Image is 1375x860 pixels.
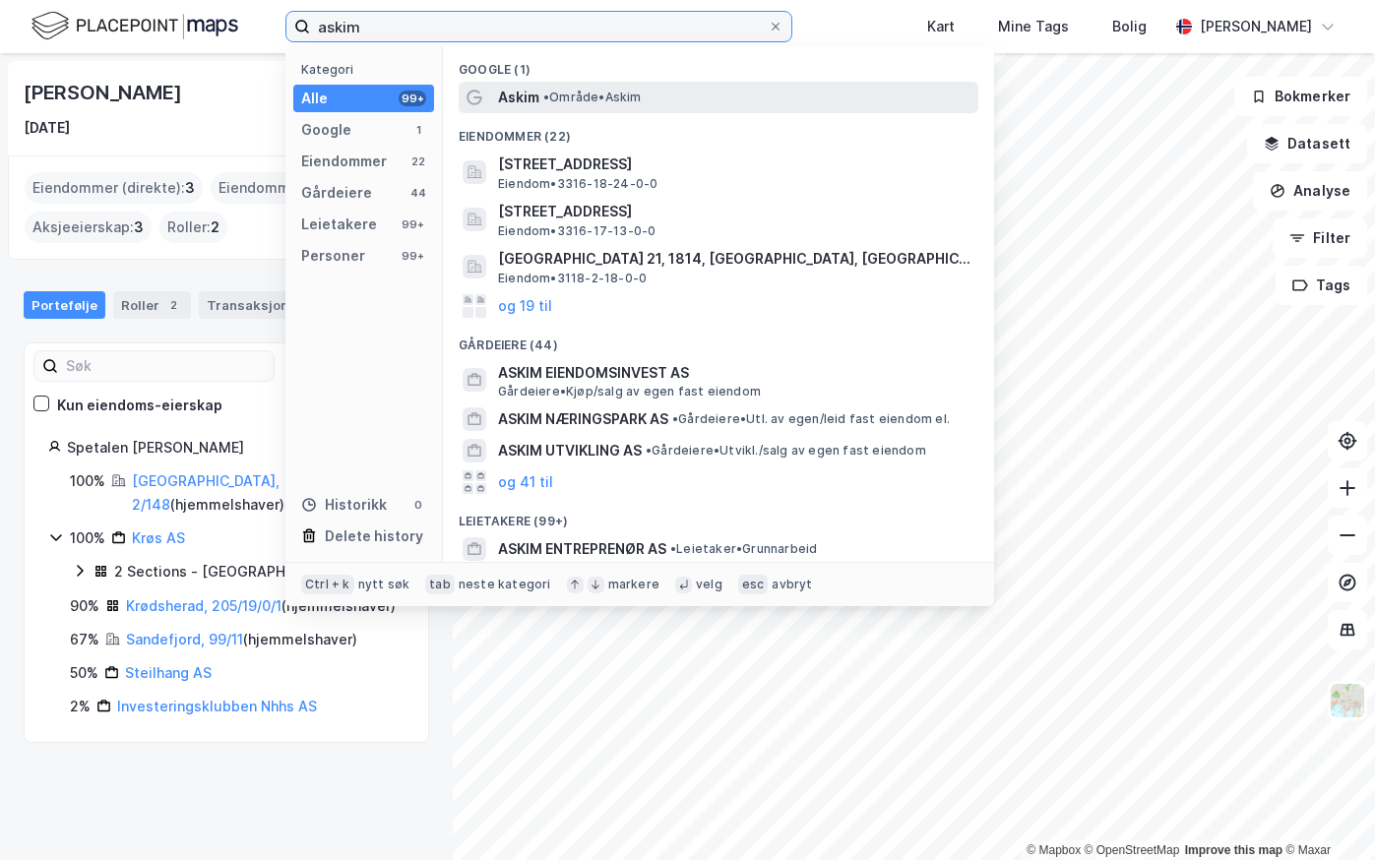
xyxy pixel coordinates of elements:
span: • [670,541,676,556]
a: Steilhang AS [125,664,212,681]
iframe: Chat Widget [1277,766,1375,860]
a: OpenStreetMap [1085,843,1180,857]
div: 50% [70,661,98,685]
div: Alle [301,87,328,110]
span: ASKIM ENTREPRENØR AS [498,537,666,561]
div: Kategori [301,62,434,77]
span: 3 [134,215,144,239]
span: 2 [211,215,219,239]
div: Gårdeiere [301,181,372,205]
button: Filter [1273,218,1367,258]
button: og 41 til [498,470,553,494]
div: 100% [70,526,105,550]
div: 0 [410,497,426,513]
div: Roller : [159,212,227,243]
span: ASKIM UTVIKLING AS [498,439,642,462]
span: Askim [498,86,539,109]
div: [PERSON_NAME] [24,77,185,108]
div: Ctrl + k [301,575,354,594]
div: 99+ [399,216,426,232]
div: Transaksjoner [199,291,334,319]
div: Historikk [301,493,387,517]
div: 2% [70,695,91,718]
div: markere [608,577,659,592]
div: 67% [70,628,99,651]
button: Analyse [1253,171,1367,211]
div: ( hjemmelshaver ) [126,594,396,618]
span: Eiendom • 3316-18-24-0-0 [498,176,657,192]
div: Google (1) [443,46,994,82]
div: ( hjemmelshaver ) [132,469,405,517]
button: og 19 til [498,294,552,318]
span: [GEOGRAPHIC_DATA] 21, 1814, [GEOGRAPHIC_DATA], [GEOGRAPHIC_DATA] [498,247,970,271]
div: Roller [113,291,191,319]
div: Eiendommer (Indirekte) : [211,172,400,204]
input: Søk [58,351,274,381]
div: 99+ [399,248,426,264]
div: 22 [410,154,426,169]
div: nytt søk [358,577,410,592]
span: Eiendom • 3316-17-13-0-0 [498,223,656,239]
div: Eiendommer (22) [443,113,994,149]
span: Gårdeiere • Kjøp/salg av egen fast eiendom [498,384,761,399]
span: [STREET_ADDRESS] [498,153,970,176]
div: esc [738,575,769,594]
span: Leietaker • Grunnarbeid [670,541,817,557]
div: [DATE] [24,116,70,140]
input: Søk på adresse, matrikkel, gårdeiere, leietakere eller personer [310,12,768,41]
a: Mapbox [1027,843,1081,857]
button: Datasett [1247,124,1367,163]
div: 99+ [399,91,426,106]
span: [STREET_ADDRESS] [498,200,970,223]
div: neste kategori [459,577,551,592]
div: Kart [927,15,955,38]
div: Mine Tags [998,15,1069,38]
span: • [646,443,652,458]
span: • [672,411,678,426]
span: Gårdeiere • Utvikl./salg av egen fast eiendom [646,443,926,459]
a: Investeringsklubben Nhhs AS [117,698,317,714]
div: Aksjeeierskap : [25,212,152,243]
span: • [543,90,549,104]
button: Bokmerker [1234,77,1367,116]
div: Spetalen [PERSON_NAME] [67,436,405,460]
span: Eiendom • 3118-2-18-0-0 [498,271,647,286]
div: Bolig [1112,15,1147,38]
div: Eiendommer (direkte) : [25,172,203,204]
a: Krødsherad, 205/19/0/1 [126,597,281,614]
div: Personer [301,244,365,268]
span: Område • Askim [543,90,642,105]
div: ( hjemmelshaver ) [126,628,357,651]
div: 100% [70,469,105,493]
span: 3 [185,176,195,200]
div: 44 [410,185,426,201]
a: Sandefjord, 99/11 [126,631,243,647]
div: avbryt [772,577,812,592]
div: Leietakere [301,213,377,236]
button: Tags [1276,266,1367,305]
img: logo.f888ab2527a4732fd821a326f86c7f29.svg [31,9,238,43]
div: tab [425,575,455,594]
img: Z [1329,682,1366,719]
a: Krøs AS [132,529,185,546]
a: [GEOGRAPHIC_DATA], 2/148 [132,472,280,513]
div: Portefølje [24,291,105,319]
a: Improve this map [1185,843,1282,857]
div: 1 [410,122,426,138]
div: Leietakere (99+) [443,498,994,533]
div: 2 [163,295,183,315]
div: [PERSON_NAME] [1200,15,1312,38]
div: velg [696,577,722,592]
div: Delete history [325,524,423,548]
div: 2 Sections - [GEOGRAPHIC_DATA], 3/135 [114,560,390,584]
div: 90% [70,594,99,618]
span: Gårdeiere • Utl. av egen/leid fast eiendom el. [672,411,950,427]
div: Kun eiendoms-eierskap [57,394,222,417]
span: ASKIM EIENDOMSINVEST AS [498,361,970,385]
span: ASKIM NÆRINGSPARK AS [498,407,668,431]
div: Eiendommer [301,150,387,173]
div: Gårdeiere (44) [443,322,994,357]
div: Google [301,118,351,142]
